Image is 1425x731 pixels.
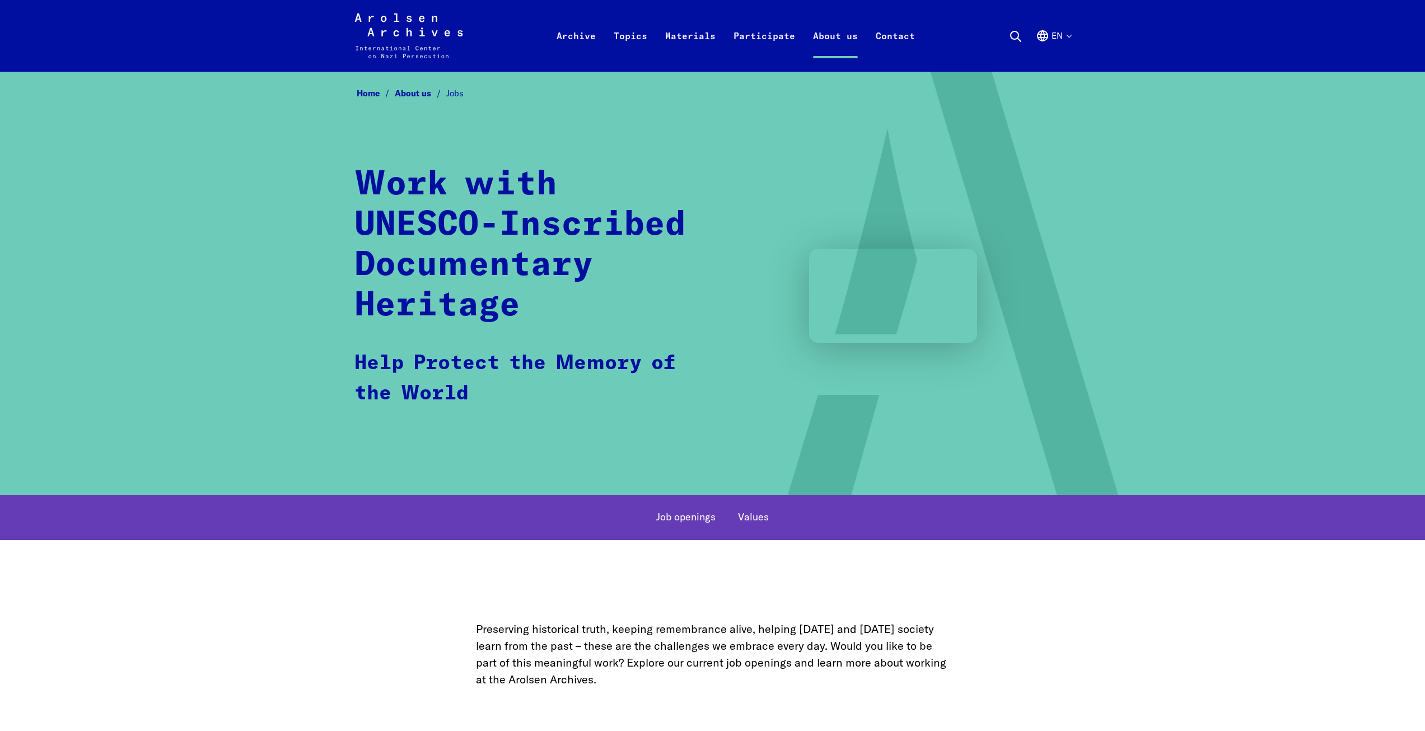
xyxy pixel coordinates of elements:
[476,621,950,688] p: Preserving historical truth, keeping remembrance alive, helping [DATE] and [DATE] society learn f...
[725,27,804,72] a: Participate
[446,88,464,99] span: Jobs
[738,509,769,528] a: Values
[357,88,395,99] a: Home
[867,27,924,72] a: Contact
[656,27,725,72] a: Materials
[354,168,686,323] strong: Work with UNESCO-Inscribed Documentary Heritage
[1036,29,1071,69] button: English, language selection
[656,509,716,528] a: Job openings
[354,348,693,409] p: Help Protect the Memory of the World
[605,27,656,72] a: Topics
[548,27,605,72] a: Archive
[395,88,446,99] a: About us
[804,27,867,72] a: About us
[548,13,924,58] nav: Primary
[354,85,1071,103] nav: Breadcrumb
